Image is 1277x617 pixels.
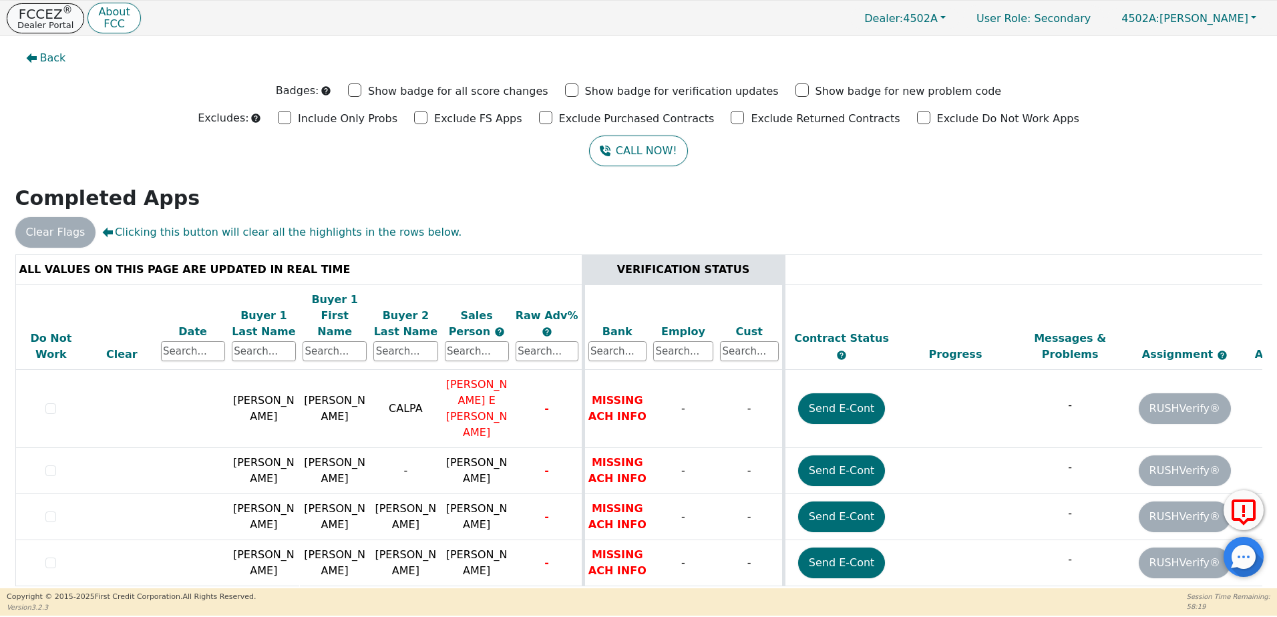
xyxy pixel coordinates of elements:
span: 4502A: [1121,12,1159,25]
input: Search... [373,341,437,361]
p: About [98,7,130,17]
input: Search... [653,341,713,361]
button: Send E-Cont [798,548,886,578]
div: ALL VALUES ON THIS PAGE ARE UPDATED IN REAL TIME [19,262,578,278]
span: [PERSON_NAME] [446,456,508,485]
div: Date [161,324,225,340]
p: Show badge for new problem code [815,83,1002,99]
input: Search... [161,341,225,361]
span: - [544,510,549,523]
div: Progress [902,347,1010,363]
button: Send E-Cont [798,393,886,424]
p: - [1016,552,1124,568]
td: - [717,370,783,448]
p: Version 3.2.3 [7,602,256,612]
p: Show badge for verification updates [585,83,779,99]
button: Back [15,43,77,73]
span: [PERSON_NAME] [1121,12,1248,25]
td: CALPA [370,370,441,448]
td: MISSING ACH INFO [583,370,650,448]
p: Exclude Do Not Work Apps [937,111,1079,127]
td: [PERSON_NAME] [228,494,299,540]
p: - [1016,459,1124,475]
sup: ® [63,4,73,16]
td: [PERSON_NAME] [299,540,370,586]
td: - [717,540,783,586]
td: [PERSON_NAME] [299,494,370,540]
span: - [544,556,549,569]
button: Dealer:4502A [850,8,960,29]
td: MISSING ACH INFO [583,540,650,586]
div: Clear [89,347,154,363]
input: Search... [516,341,578,361]
td: - [717,494,783,540]
td: [PERSON_NAME] [299,448,370,494]
button: CALL NOW! [589,136,687,166]
td: [PERSON_NAME] [299,370,370,448]
input: Search... [720,341,779,361]
p: Exclude FS Apps [434,111,522,127]
span: Dealer: [864,12,903,25]
input: Search... [445,341,509,361]
button: Send E-Cont [798,501,886,532]
p: Excludes: [198,110,248,126]
span: Clicking this button will clear all the highlights in the rows below. [102,224,462,240]
td: MISSING ACH INFO [583,494,650,540]
span: Sales Person [449,309,494,338]
p: - [1016,505,1124,522]
p: Dealer Portal [17,21,73,29]
div: Cust [720,324,779,340]
p: Include Only Probs [298,111,397,127]
div: Messages & Problems [1016,331,1124,363]
p: FCC [98,19,130,29]
p: Copyright © 2015- 2025 First Credit Corporation. [7,592,256,603]
button: 4502A:[PERSON_NAME] [1107,8,1270,29]
div: VERIFICATION STATUS [588,262,779,278]
td: [PERSON_NAME] [228,540,299,586]
input: Search... [588,341,647,361]
div: Buyer 2 Last Name [373,308,437,340]
td: - [717,448,783,494]
span: [PERSON_NAME] [446,502,508,531]
span: All Rights Reserved. [182,592,256,601]
button: AboutFCC [87,3,140,34]
strong: Completed Apps [15,186,200,210]
td: - [370,448,441,494]
span: Assignment [1142,348,1217,361]
p: 58:19 [1187,602,1270,612]
span: User Role : [976,12,1031,25]
td: - [650,370,717,448]
p: Secondary [963,5,1104,31]
p: Exclude Returned Contracts [751,111,900,127]
p: Badges: [276,83,319,99]
input: Search... [303,341,367,361]
td: [PERSON_NAME] [370,540,441,586]
td: - [650,540,717,586]
span: Back [40,50,66,66]
td: - [650,494,717,540]
span: Contract Status [794,332,889,345]
div: Bank [588,324,647,340]
p: FCCEZ [17,7,73,21]
div: Buyer 1 First Name [303,292,367,340]
p: - [1016,397,1124,413]
div: Buyer 1 Last Name [232,308,296,340]
p: Session Time Remaining: [1187,592,1270,602]
td: [PERSON_NAME] [228,448,299,494]
span: [PERSON_NAME] E [PERSON_NAME] [446,378,508,439]
span: - [544,464,549,477]
a: User Role: Secondary [963,5,1104,31]
div: Employ [653,324,713,340]
span: - [544,402,549,415]
button: FCCEZ®Dealer Portal [7,3,84,33]
span: [PERSON_NAME] [446,548,508,577]
button: Send E-Cont [798,455,886,486]
td: [PERSON_NAME] [228,370,299,448]
td: - [650,448,717,494]
p: Show badge for all score changes [368,83,548,99]
span: Raw Adv% [516,309,578,322]
div: Do Not Work [19,331,83,363]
